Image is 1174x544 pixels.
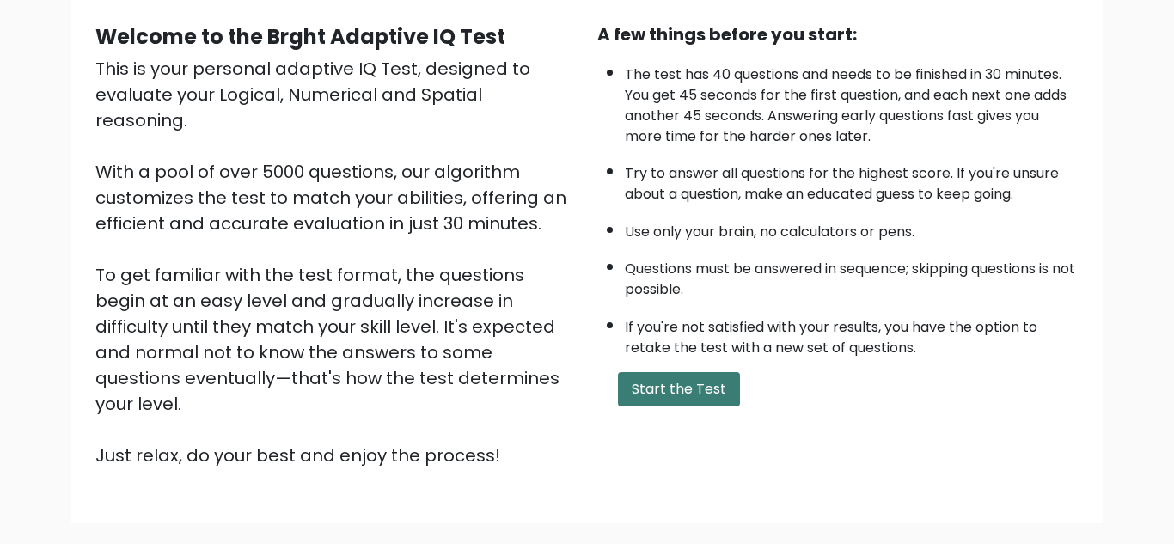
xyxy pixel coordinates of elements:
div: A few things before you start: [597,21,1079,47]
b: Welcome to the Brght Adaptive IQ Test [95,22,505,51]
button: Start the Test [618,372,740,406]
li: Use only your brain, no calculators or pens. [625,213,1079,242]
li: Questions must be answered in sequence; skipping questions is not possible. [625,250,1079,300]
div: This is your personal adaptive IQ Test, designed to evaluate your Logical, Numerical and Spatial ... [95,56,577,468]
li: The test has 40 questions and needs to be finished in 30 minutes. You get 45 seconds for the firs... [625,56,1079,147]
li: If you're not satisfied with your results, you have the option to retake the test with a new set ... [625,309,1079,358]
li: Try to answer all questions for the highest score. If you're unsure about a question, make an edu... [625,155,1079,205]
